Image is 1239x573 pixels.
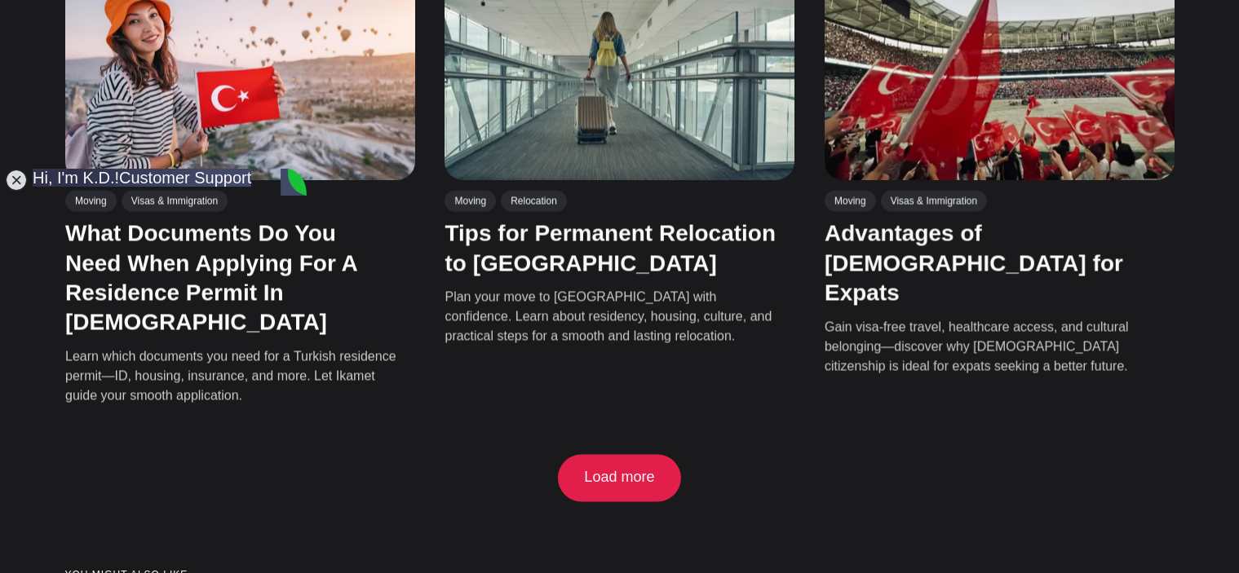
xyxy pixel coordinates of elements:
a: Advantages of [DEMOGRAPHIC_DATA] for Expats [824,221,1122,306]
a: Moving [445,191,496,212]
button: Load more [558,455,681,502]
a: Tips for Permanent Relocation to [GEOGRAPHIC_DATA] [445,221,776,275]
a: Relocation [501,191,567,212]
p: Plan your move to [GEOGRAPHIC_DATA] with confidence. Learn about residency, housing, culture, and... [445,289,777,347]
p: Learn which documents you need for a Turkish residence permit—ID, housing, insurance, and more. L... [65,347,398,406]
p: Gain visa-free travel, healthcare access, and cultural belonging—discover why [DEMOGRAPHIC_DATA] ... [824,318,1157,377]
a: Moving [824,191,875,212]
a: Visas & Immigration [880,191,986,212]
